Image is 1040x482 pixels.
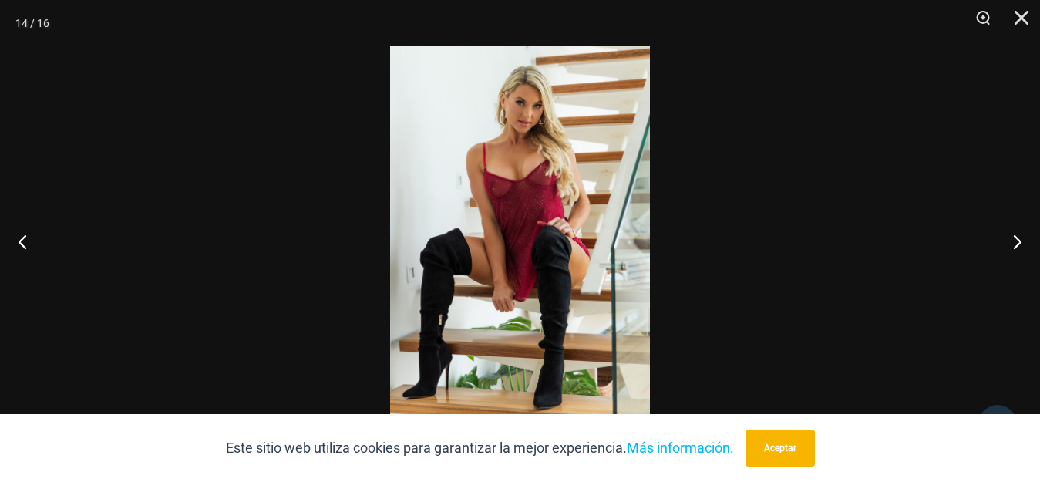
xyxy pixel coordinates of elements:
[627,440,734,456] a: Más información.
[390,46,650,436] img: Tanga rojo 1260 Slip 6045 Guilty Pleasures 06v2
[764,443,796,453] font: Aceptar
[982,203,1040,280] button: Próximo
[15,17,49,29] font: 14 / 16
[746,430,815,467] button: Aceptar
[226,440,627,456] font: Este sitio web utiliza cookies para garantizar la mejor experiencia.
